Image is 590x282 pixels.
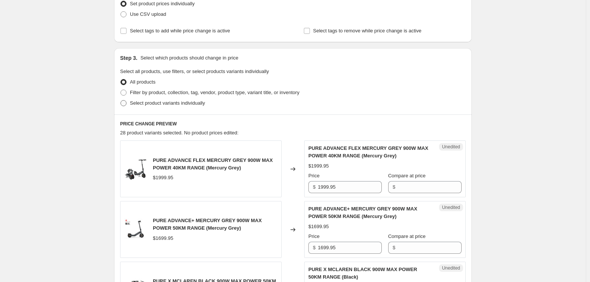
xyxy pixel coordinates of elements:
div: $1699.95 [308,223,329,230]
span: $ [313,245,316,250]
span: All products [130,79,156,85]
span: Price [308,173,320,178]
span: PURE ADVANCE FLEX MERCURY GREY 900W MAX POWER 40KM RANGE (Mercury Grey) [308,145,428,159]
span: Set product prices individually [130,1,195,6]
span: Select all products, use filters, or select products variants individually [120,69,269,74]
span: Select tags to add while price change is active [130,28,230,34]
img: Dual_Shot_-_Mercury_Grey_80x.png [124,158,147,180]
p: Select which products should change in price [140,54,238,62]
span: Use CSV upload [130,11,166,17]
span: Compare at price [388,233,426,239]
span: Select tags to remove while price change is active [313,28,422,34]
span: $ [313,184,316,190]
span: Unedited [442,265,460,271]
img: pure-advance_-electric-scooter-mercury-grey-side-2_1_80x.jpg [124,218,147,241]
span: PURE ADVANCE+ MERCURY GREY 900W MAX POWER 50KM RANGE (Mercury Grey) [308,206,417,219]
span: Unedited [442,204,460,210]
span: $ [393,245,395,250]
span: Filter by product, collection, tag, vendor, product type, variant title, or inventory [130,90,299,95]
span: PURE ADVANCE FLEX MERCURY GREY 900W MAX POWER 40KM RANGE (Mercury Grey) [153,157,273,171]
span: PURE ADVANCE+ MERCURY GREY 900W MAX POWER 50KM RANGE (Mercury Grey) [153,218,262,231]
span: Unedited [442,144,460,150]
h2: Step 3. [120,54,137,62]
div: $1999.95 [153,174,173,181]
span: $ [393,184,395,190]
span: PURE X MCLAREN BLACK 900W MAX POWER 50KM RANGE (Black) [308,267,417,280]
span: Select product variants individually [130,100,205,106]
span: 28 product variants selected. No product prices edited: [120,130,238,136]
span: Price [308,233,320,239]
span: Compare at price [388,173,426,178]
div: $1999.95 [308,162,329,170]
h6: PRICE CHANGE PREVIEW [120,121,466,127]
div: $1699.95 [153,235,173,242]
